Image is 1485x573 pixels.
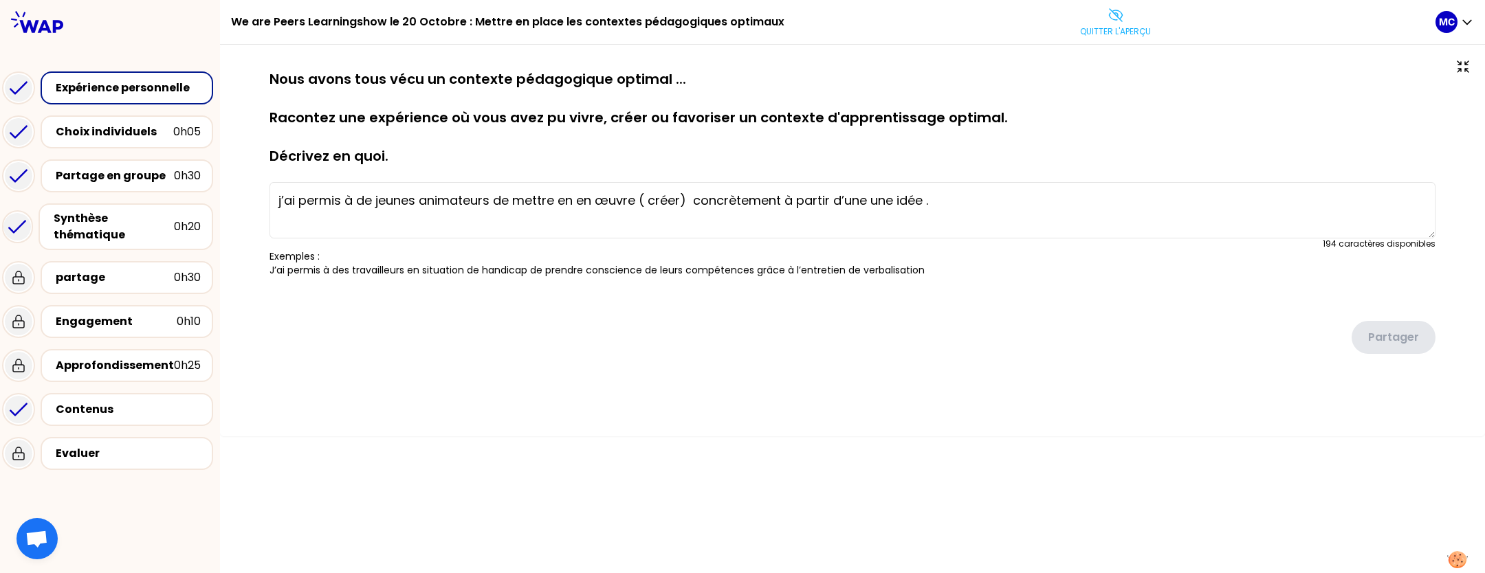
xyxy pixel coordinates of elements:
div: Evaluer [56,445,201,462]
p: MC [1439,15,1455,29]
div: 0h30 [174,168,201,184]
div: 194 caractères disponibles [1323,238,1435,249]
textarea: j’ai permis à de jeunes animateurs de mettre en en œuvre ( créer) concrètement à partir d’une une... [269,182,1435,238]
div: 0h05 [173,124,201,140]
div: 0h10 [177,313,201,330]
div: 0h30 [174,269,201,286]
div: Contenus [56,401,201,418]
div: Choix individuels [56,124,173,140]
button: MC [1435,11,1474,33]
div: 0h25 [174,357,201,374]
div: Expérience personnelle [56,80,201,96]
button: Partager [1352,321,1435,354]
p: Nous avons tous vécu un contexte pédagogique optimal ... Racontez une expérience où vous avez pu ... [269,69,1435,166]
p: Quitter l'aperçu [1080,26,1151,37]
a: Ouvrir le chat [16,518,58,559]
div: 0h20 [174,218,201,235]
p: Exemples : J’ai permis à des travailleurs en situation de handicap de prendre conscience de leurs... [269,249,1435,277]
div: Engagement [56,313,177,330]
div: Partage en groupe [56,168,174,184]
button: Quitter l'aperçu [1075,1,1156,43]
div: partage [56,269,174,286]
div: Synthèse thématique [54,210,173,243]
div: Approfondissement [56,357,174,374]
